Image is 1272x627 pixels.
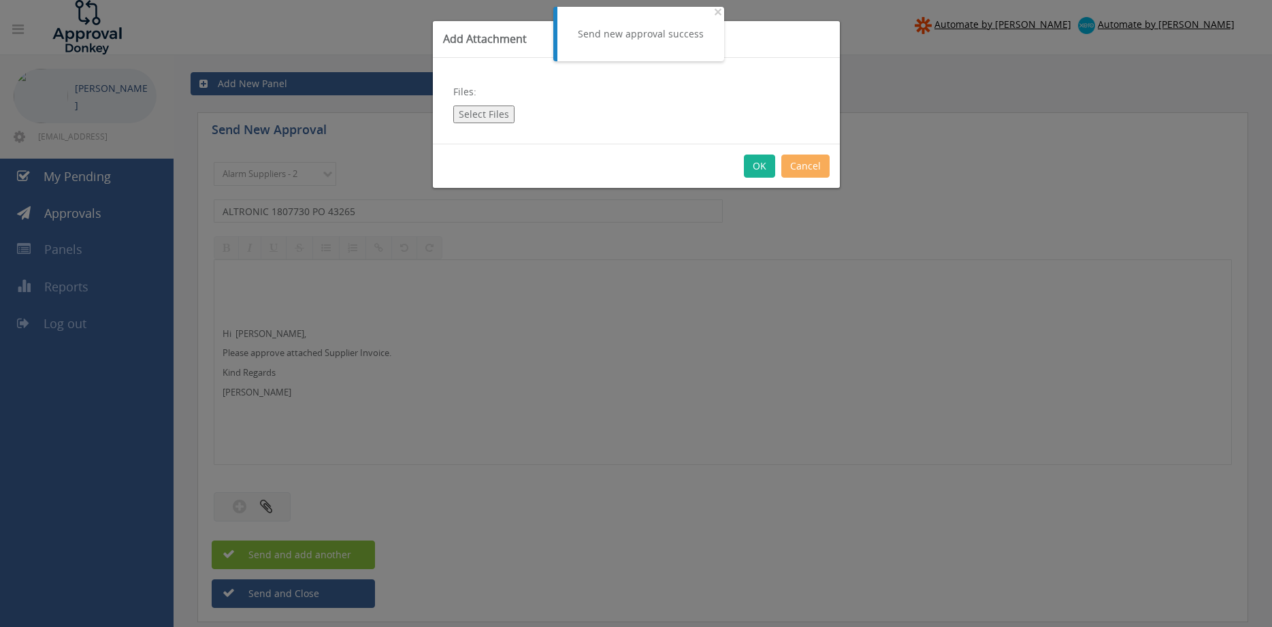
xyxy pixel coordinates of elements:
[714,2,722,21] span: ×
[433,58,840,144] div: Files:
[781,155,830,178] button: Cancel
[443,31,830,47] h3: Add Attachment
[578,27,704,41] div: Send new approval success
[744,155,775,178] button: OK
[453,106,515,123] button: Select Files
